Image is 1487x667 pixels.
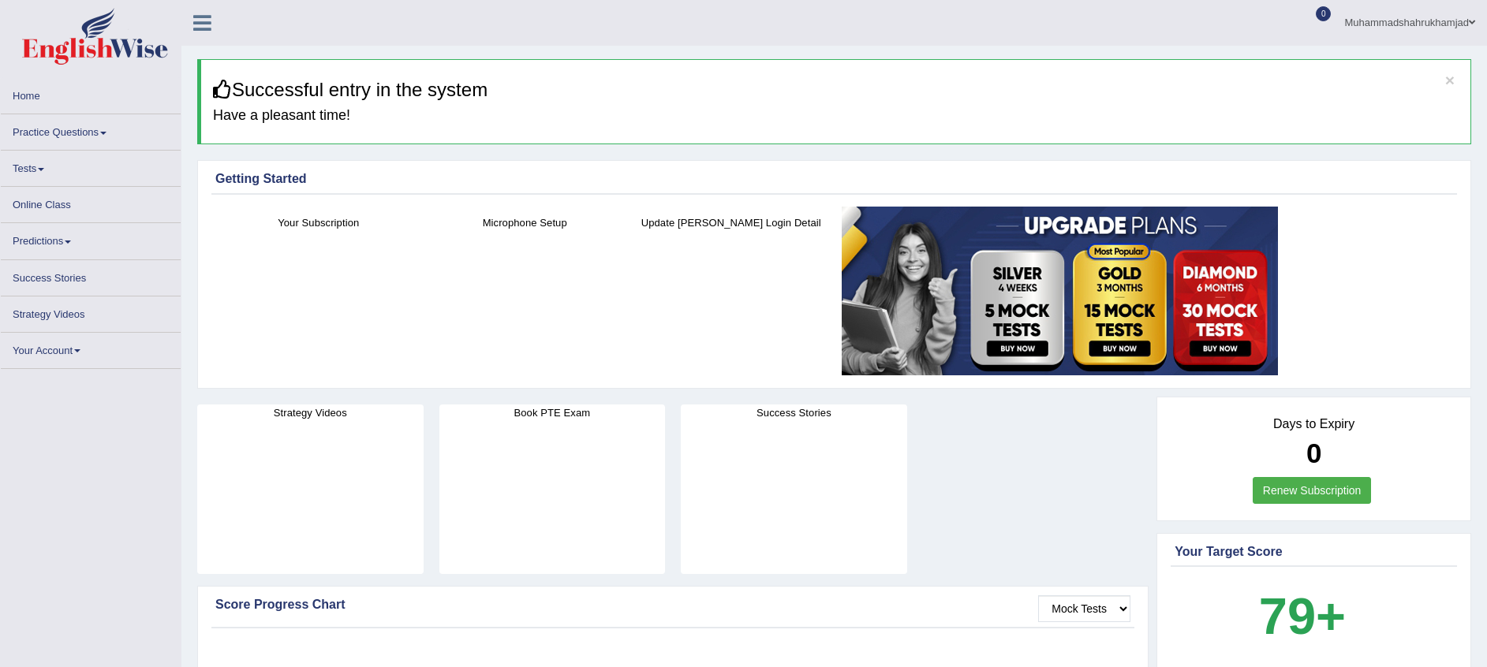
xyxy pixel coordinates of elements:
a: Home [1,78,181,109]
h3: Successful entry in the system [213,80,1459,100]
h4: Update [PERSON_NAME] Login Detail [636,214,826,231]
div: Getting Started [215,170,1453,188]
img: small5.jpg [842,207,1278,375]
span: 0 [1316,6,1332,21]
a: Renew Subscription [1253,477,1372,504]
h4: Days to Expiry [1175,417,1453,431]
h4: Your Subscription [223,214,413,231]
a: Success Stories [1,260,181,291]
a: Practice Questions [1,114,181,145]
h4: Have a pleasant time! [213,108,1459,124]
h4: Book PTE Exam [439,404,666,421]
b: 79+ [1259,587,1346,645]
a: Tests [1,151,181,181]
a: Online Class [1,187,181,218]
button: × [1445,72,1455,88]
a: Your Account [1,333,181,363]
h4: Success Stories [681,404,907,421]
h4: Strategy Videos [197,404,424,421]
h4: Microphone Setup [429,214,619,231]
a: Predictions [1,223,181,254]
a: Strategy Videos [1,296,181,327]
div: Your Target Score [1175,542,1453,561]
b: 0 [1306,438,1321,468]
div: Score Progress Chart [215,595,1130,614]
